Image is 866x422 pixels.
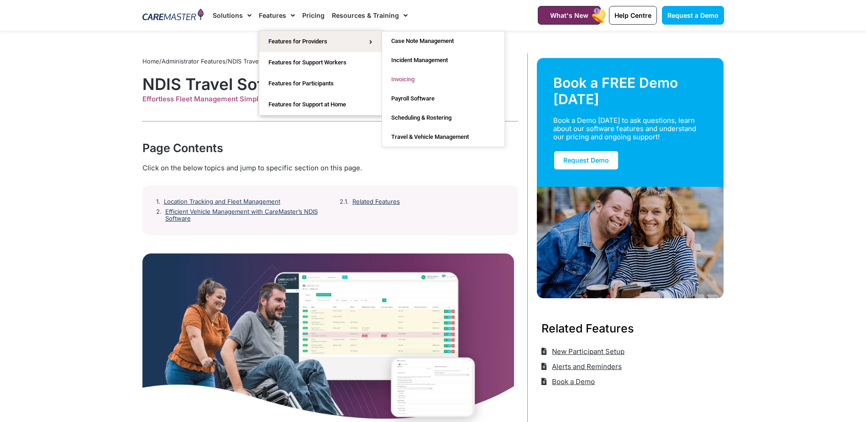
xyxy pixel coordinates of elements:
a: Location Tracking and Fleet Management [164,198,280,206]
div: Book a FREE Demo [DATE] [553,74,708,107]
div: Page Contents [142,140,518,156]
a: Travel & Vehicle Management [382,127,504,147]
a: Related Features [352,198,400,206]
a: Incident Management [382,51,504,70]
a: Efficient Vehicle Management with CareMaster’s NDIS Software [165,208,327,222]
a: Administrator Features [162,58,226,65]
a: What's New [538,6,601,25]
a: Home [142,58,159,65]
span: Help Centre [614,11,651,19]
a: Features for Support Workers [259,52,382,73]
img: CareMaster Logo [142,9,204,22]
span: Request a Demo [667,11,719,19]
a: Scheduling & Rostering [382,108,504,127]
a: Case Note Management [382,32,504,51]
span: Book a Demo [550,374,595,389]
span: / / [142,58,288,65]
span: Alerts and Reminders [550,359,622,374]
img: Support Worker and NDIS Participant out for a coffee. [537,187,724,298]
a: New Participant Setup [541,344,625,359]
a: Book a Demo [541,374,595,389]
a: Request a Demo [662,6,724,25]
a: Features for Support at Home [259,94,382,115]
h3: Related Features [541,320,719,337]
span: Request Demo [563,156,609,164]
span: What's New [550,11,588,19]
ul: Features for Providers [382,31,505,147]
span: NDIS Travel Software [228,58,288,65]
a: Alerts and Reminders [541,359,622,374]
span: New Participant Setup [550,344,625,359]
ul: Features [259,31,382,116]
a: Invoicing [382,70,504,89]
a: Features for Participants [259,73,382,94]
a: Help Centre [609,6,657,25]
h1: NDIS Travel Software [142,74,518,94]
a: Features for Providers [259,31,382,52]
div: Book a Demo [DATE] to ask questions, learn about our software features and understand our pricing... [553,116,697,141]
a: Payroll Software [382,89,504,108]
div: Effortless Fleet Management Simplified [142,95,518,103]
div: Click on the below topics and jump to specific section on this page. [142,163,518,173]
a: Request Demo [553,150,619,170]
